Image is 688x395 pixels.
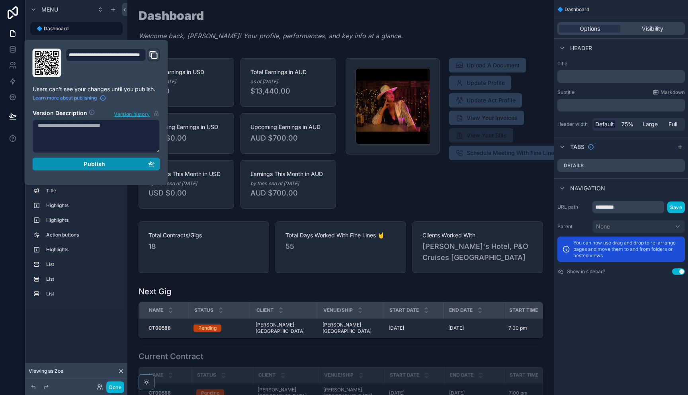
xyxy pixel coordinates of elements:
span: Name [149,372,163,378]
span: Header [570,44,592,52]
button: Publish [33,158,160,170]
p: You can now use drag and drop to re-arrange pages and move them to and from folders or nested views [573,240,680,259]
span: Client [256,307,274,313]
label: Details [564,162,584,169]
span: Publish [84,160,105,168]
span: Default [595,120,614,128]
button: Save [667,201,685,213]
label: Header width [557,121,589,127]
span: Navigation [570,184,605,192]
a: 🔷 Dashboard [30,22,123,35]
label: Parent [557,223,589,230]
span: Venue/Ship [323,307,353,313]
div: scrollable content [557,70,685,83]
button: Done [106,381,124,393]
span: Visibility [642,25,663,33]
button: None [592,220,685,233]
label: Highlights [46,202,119,209]
span: Large [643,120,658,128]
span: Start Time [510,372,538,378]
span: 75% [622,120,633,128]
span: Viewing as Zoe [29,368,63,374]
span: None [596,223,610,231]
p: Users can't see your changes until you publish. [33,85,160,93]
label: List [46,261,119,268]
label: Action buttons [46,232,119,238]
span: Start Date [390,372,419,378]
a: 🔶 Profile [30,39,123,52]
label: Title [557,61,685,67]
span: Version history [114,110,150,117]
button: Version history [113,109,160,118]
a: Learn more about publishing [33,95,106,101]
h2: Version Description [33,109,87,118]
div: scrollable content [557,99,685,111]
span: Client [258,372,276,378]
span: Options [580,25,600,33]
span: Tabs [570,143,584,151]
span: Name [149,307,163,313]
label: Highlights [46,246,119,253]
span: Start Date [389,307,419,313]
label: List [46,276,119,282]
span: Markdown [661,89,685,96]
label: 🔷 Dashboard [37,25,118,32]
label: URL path [557,204,589,210]
label: Subtitle [557,89,575,96]
span: Start Time [509,307,538,313]
span: Venue/Ship [324,372,354,378]
a: Markdown [653,89,685,96]
label: Show in sidebar? [567,268,605,275]
span: 🔷 Dashboard [557,6,589,13]
span: Learn more about publishing [33,95,97,101]
div: Domain and Custom Link [66,49,160,77]
label: Highlights [46,217,119,223]
label: Title [46,188,119,194]
span: End Date [449,307,473,313]
span: End Date [450,372,473,378]
span: Full [668,120,677,128]
span: Menu [41,6,58,14]
div: scrollable content [25,181,127,308]
span: Status [197,372,216,378]
label: List [46,291,119,297]
span: Status [194,307,213,313]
